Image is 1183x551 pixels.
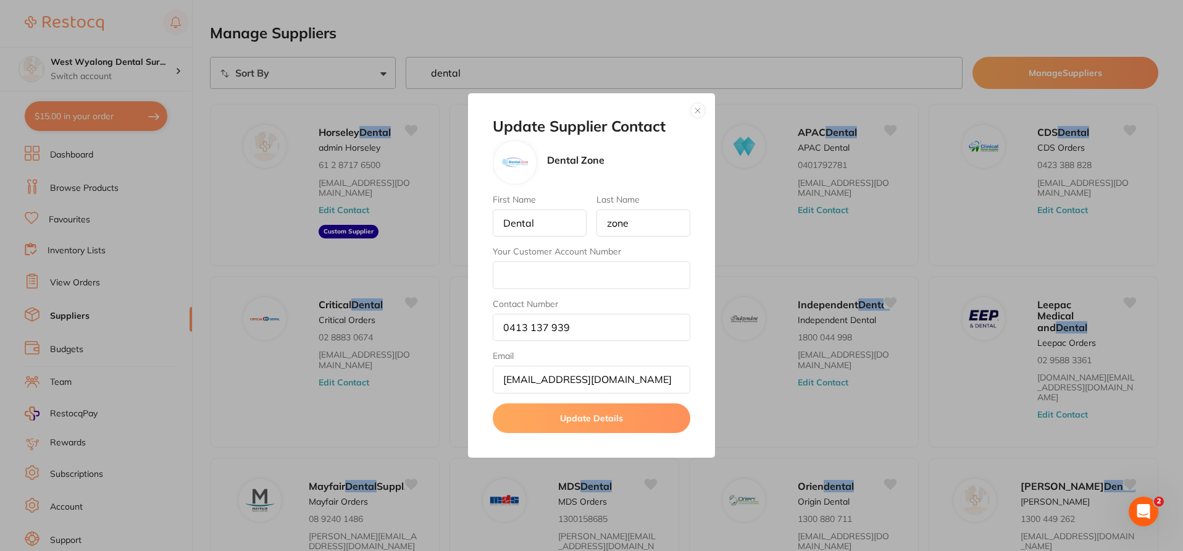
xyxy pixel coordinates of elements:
[493,403,690,433] button: Update Details
[500,148,530,177] img: Dental Zone
[547,154,604,166] p: Dental Zone
[596,195,690,204] label: Last Name
[1129,497,1158,526] iframe: Intercom live chat
[493,299,690,309] label: Contact Number
[493,351,690,361] label: Email
[1154,497,1164,507] span: 2
[493,195,587,204] label: First Name
[493,246,690,256] label: Your Customer Account Number
[493,118,690,135] h2: Update Supplier Contact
